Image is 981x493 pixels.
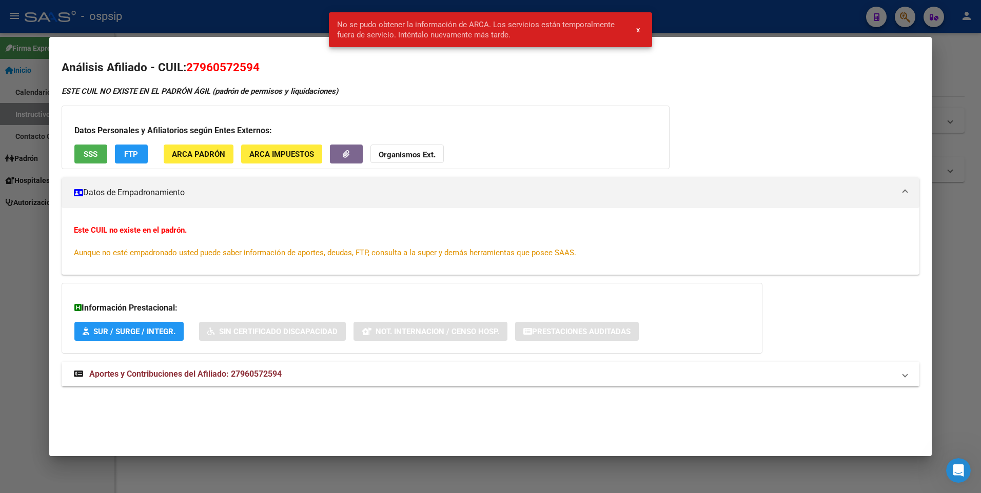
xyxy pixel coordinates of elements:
span: FTP [124,150,138,159]
span: Aportes y Contribuciones del Afiliado: 27960572594 [89,369,282,379]
button: SSS [74,145,107,163]
h3: Información Prestacional: [74,302,750,314]
span: x [636,25,640,34]
button: Organismos Ext. [370,145,444,163]
mat-expansion-panel-header: Aportes y Contribuciones del Afiliado: 27960572594 [62,362,920,386]
span: 27960572594 [186,60,260,74]
mat-panel-title: Datos de Empadronamiento [74,187,895,199]
span: SSS [84,150,97,159]
span: SUR / SURGE / INTEGR. [93,327,175,336]
button: SUR / SURGE / INTEGR. [74,322,184,341]
div: Datos de Empadronamiento [62,208,920,275]
h2: Análisis Afiliado - CUIL: [62,59,920,76]
button: Not. Internacion / Censo Hosp. [354,322,507,341]
h3: Datos Personales y Afiliatorios según Entes Externos: [74,125,657,137]
button: x [628,20,648,39]
strong: Este CUIL no existe en el padrón. [74,225,187,235]
span: No se pudo obtener la información de ARCA. Los servicios están temporalmente fuera de servicio. I... [337,19,624,40]
span: Sin Certificado Discapacidad [219,327,338,336]
button: FTP [115,145,148,163]
button: ARCA Padrón [164,145,233,163]
span: ARCA Impuestos [249,150,314,159]
button: Prestaciones Auditadas [515,322,639,341]
span: ARCA Padrón [172,150,225,159]
button: Sin Certificado Discapacidad [199,322,346,341]
iframe: Intercom live chat [946,458,971,483]
span: Not. Internacion / Censo Hosp. [376,327,499,336]
strong: Organismos Ext. [379,150,436,159]
span: Prestaciones Auditadas [532,327,631,336]
button: ARCA Impuestos [241,145,322,163]
span: Aunque no esté empadronado usted puede saber información de aportes, deudas, FTP, consulta a la s... [74,248,576,257]
mat-expansion-panel-header: Datos de Empadronamiento [62,177,920,208]
strong: ESTE CUIL NO EXISTE EN EL PADRÓN ÁGIL (padrón de permisos y liquidaciones) [62,87,338,96]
